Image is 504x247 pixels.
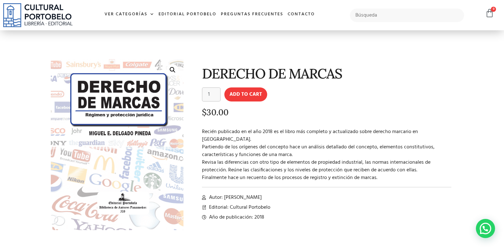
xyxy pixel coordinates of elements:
a: Editorial Portobelo [156,8,219,21]
button: Add to cart [224,87,267,101]
span: $ [202,107,206,117]
h1: DERECHO DE MARCAS [202,66,452,81]
p: Recién publicado en el año 2018 es el libro más completo y actualizado sobre derecho marcario en ... [202,128,452,182]
span: 0 [491,7,496,12]
input: Búsqueda [350,9,464,22]
span: Editorial: Cultural Portobelo [207,204,270,211]
a: Ver Categorías [102,8,156,21]
a: 0 [485,9,494,18]
span: Autor: [PERSON_NAME] [207,194,262,201]
a: Contacto [285,8,317,21]
span: Año de publicación: 2018 [207,213,264,221]
bdi: 30.00 [202,107,229,117]
div: Contactar por WhatsApp [476,219,495,238]
a: Preguntas frecuentes [219,8,285,21]
a: 🔍 [167,64,178,76]
input: Product quantity [202,87,221,101]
